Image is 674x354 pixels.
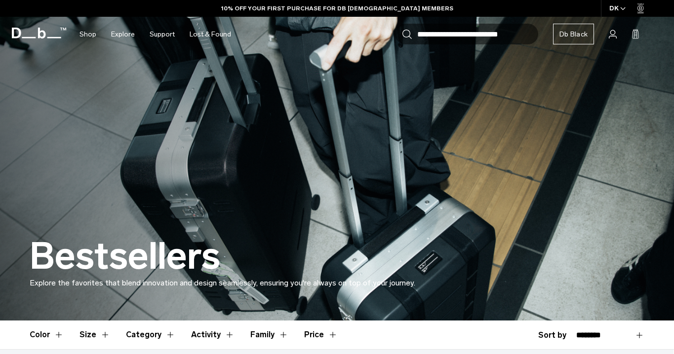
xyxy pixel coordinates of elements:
button: Toggle Filter [126,320,175,349]
h1: Bestsellers [30,236,220,277]
a: Explore [111,17,135,52]
button: Toggle Filter [250,320,288,349]
button: Toggle Filter [79,320,110,349]
button: Toggle Filter [191,320,235,349]
span: Explore the favorites that blend innovation and design seamlessly, ensuring you're always on top ... [30,278,415,287]
a: Db Black [553,24,594,44]
a: Support [150,17,175,52]
button: Toggle Filter [30,320,64,349]
a: Lost & Found [190,17,231,52]
a: 10% OFF YOUR FIRST PURCHASE FOR DB [DEMOGRAPHIC_DATA] MEMBERS [221,4,453,13]
a: Shop [79,17,96,52]
button: Toggle Price [304,320,338,349]
nav: Main Navigation [72,17,238,52]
